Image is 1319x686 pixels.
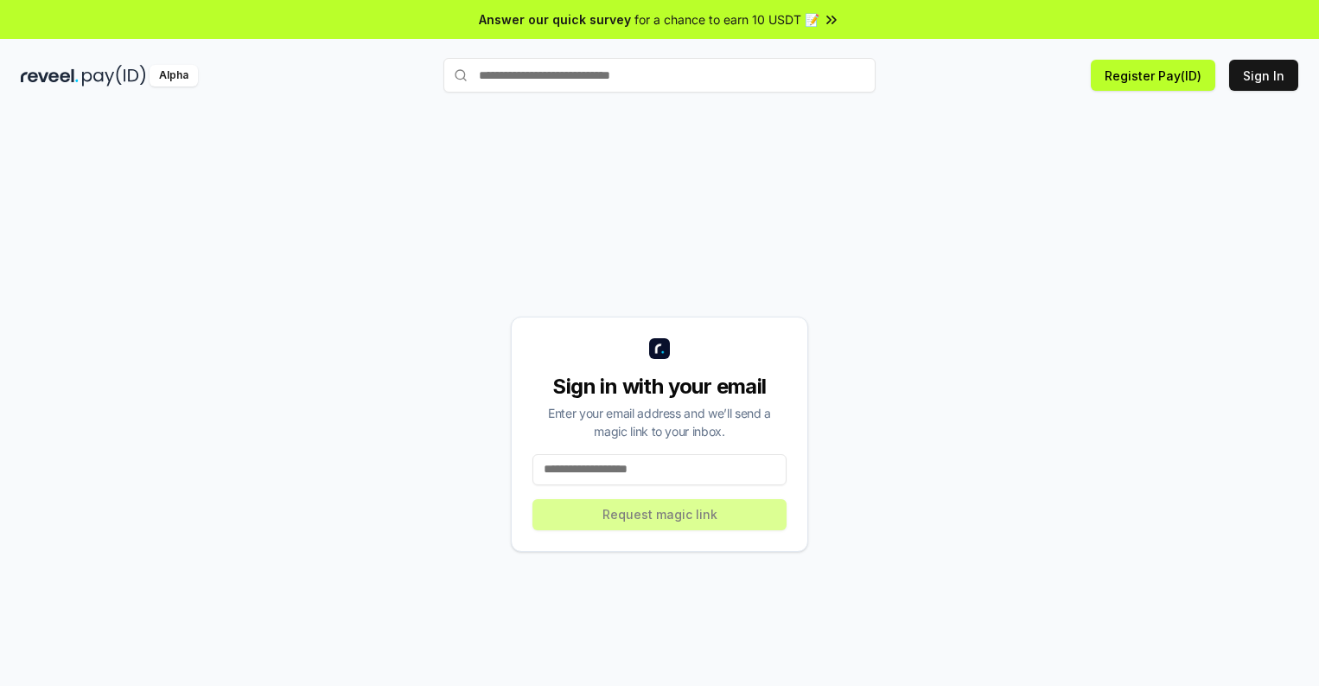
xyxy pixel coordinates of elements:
span: for a chance to earn 10 USDT 📝 [634,10,819,29]
div: Alpha [150,65,198,87]
div: Sign in with your email [532,373,787,401]
span: Answer our quick survey [479,10,631,29]
button: Register Pay(ID) [1091,60,1215,91]
img: pay_id [82,65,146,87]
img: logo_small [649,338,670,359]
div: Enter your email address and we’ll send a magic link to your inbox. [532,404,787,440]
button: Sign In [1229,60,1298,91]
img: reveel_dark [21,65,79,87]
